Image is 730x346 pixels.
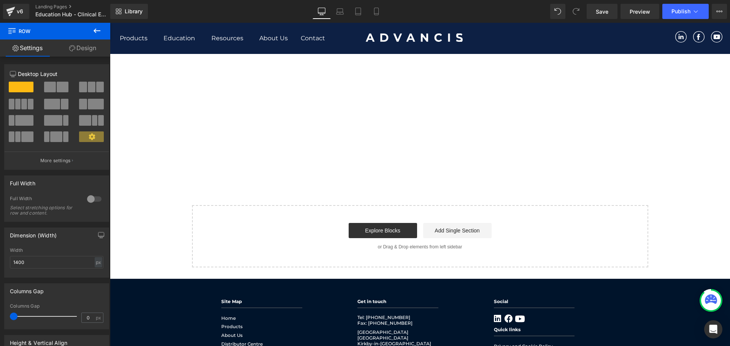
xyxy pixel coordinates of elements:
a: Design [55,39,110,57]
img: socials_youtube.svg [601,8,613,20]
button: Publish [662,4,709,19]
h2: Quick links [384,300,509,313]
span: Publish [671,8,690,14]
button: Redo [568,4,584,19]
h2: Site Map [111,272,236,285]
a: Tablet [349,4,367,19]
a: New Library [110,4,148,19]
button: Undo [550,4,565,19]
span: Education Hub - Clinical Evaluations [35,11,108,17]
a: Home [111,292,231,300]
p: More settings [40,157,71,164]
a: Explore Blocks [239,200,307,215]
span: Preview [630,8,650,16]
div: Full Width [10,176,35,186]
a: Desktop [313,4,331,19]
p: Desktop Layout [10,70,103,78]
span: Save [596,8,608,16]
a: Add Single Section [313,200,382,215]
div: Full Width [10,196,79,204]
a: Privacy and Cookie Policy [384,321,504,329]
span: px [96,315,102,320]
a: Resources [102,11,133,20]
p: [GEOGRAPHIC_DATA] [248,312,372,318]
div: Dimension (Width) [10,228,57,239]
a: Landing Pages [35,4,123,10]
span: Row [8,23,84,39]
a: Laptop [331,4,349,19]
span: Education [54,11,85,20]
a: Distributor Centre [111,318,236,326]
a: Preview [620,4,659,19]
div: v6 [15,6,25,16]
p: Fax: [PHONE_NUMBER] [248,297,372,303]
p: Tel: [PHONE_NUMBER] [248,292,372,297]
img: socials_facebook.svg [583,8,595,20]
div: Open Intercom Messenger [704,320,722,338]
img: Advancis Medical [256,11,353,19]
a: About Us [111,310,231,318]
a: Products [10,11,38,20]
a: Mobile [367,4,386,19]
span: Products [10,12,38,19]
button: More [712,4,727,19]
p: [GEOGRAPHIC_DATA] [248,307,372,312]
div: Columns Gap [10,303,103,309]
div: Height & Vertical Align [10,335,67,346]
span: Library [125,8,143,15]
a: v6 [3,4,29,19]
p: or Drag & Drop elements from left sidebar [94,221,526,227]
h2: Get in touch [248,272,372,285]
span: About Us [149,11,178,20]
p: Kirkby-in-[GEOGRAPHIC_DATA] [248,318,372,324]
img: socials_linkedin.svg [565,8,577,20]
div: Columns Gap [10,284,44,294]
div: Select stretching options for row and content. [10,205,78,216]
a: Products [111,301,231,309]
button: More settings [5,152,109,169]
span: Resources [102,12,133,19]
h2: Social [384,272,509,285]
span: Contact [191,11,215,20]
input: auto [10,256,103,269]
div: Width [10,248,103,253]
div: px [95,257,102,267]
